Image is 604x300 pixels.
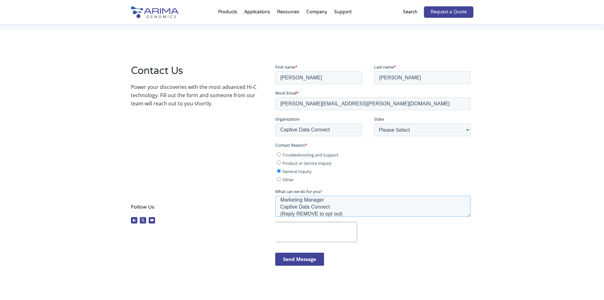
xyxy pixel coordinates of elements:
p: Search [403,8,418,16]
iframe: Form 0 [275,64,473,271]
h4: Follow Us [131,203,257,216]
a: Follow on X [140,217,146,223]
h2: Contact Us [131,64,257,83]
a: Follow on Youtube [149,217,155,223]
p: Power your discoveries with the most advanced Hi-C technology. Fill out the form and someone from... [131,83,257,108]
a: Follow on LinkedIn [131,217,137,223]
a: Request a Quote [424,6,473,18]
img: Arima-Genomics-logo [131,6,179,18]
